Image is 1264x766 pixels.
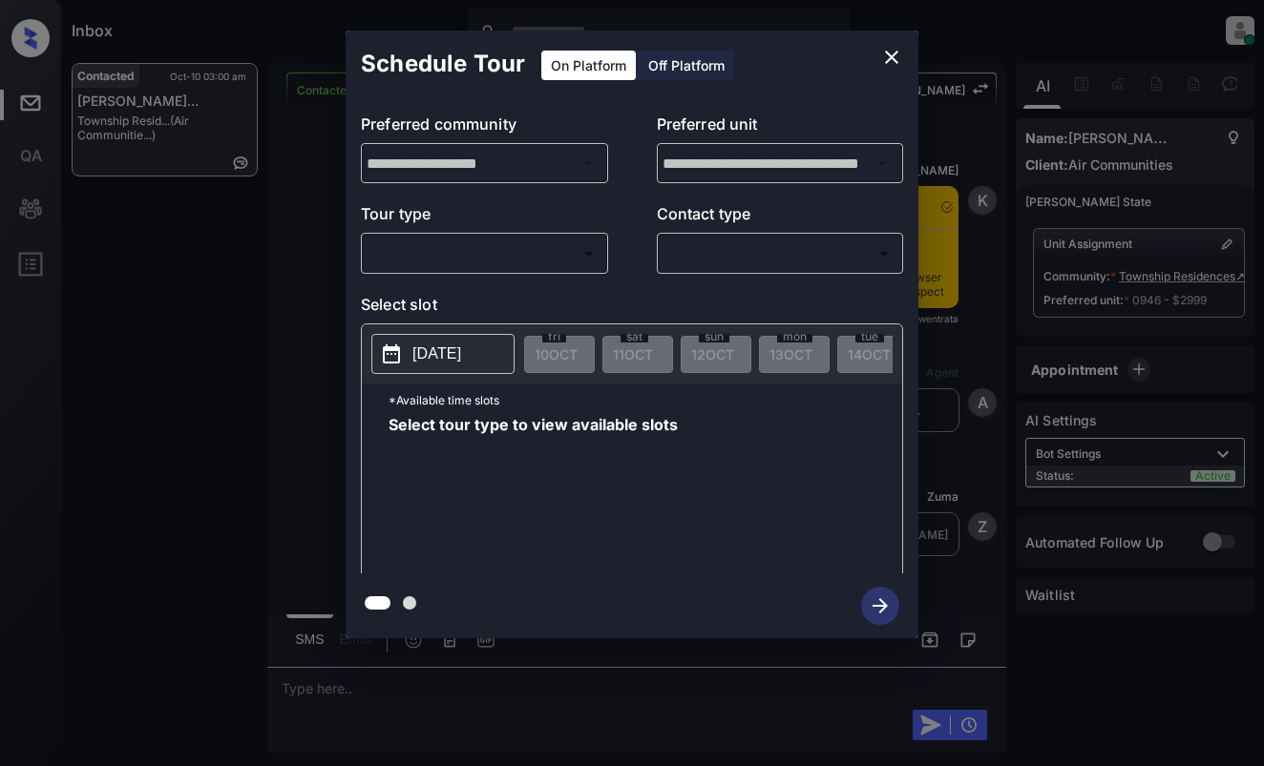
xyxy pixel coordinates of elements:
button: [DATE] [371,334,515,374]
p: [DATE] [412,342,461,365]
div: On Platform [541,51,636,80]
p: Select slot [361,293,903,323]
p: Contact type [657,202,904,233]
button: close [873,38,911,76]
p: Preferred community [361,113,608,143]
span: Select tour type to view available slots [389,417,678,569]
p: Tour type [361,202,608,233]
h2: Schedule Tour [346,31,540,97]
p: Preferred unit [657,113,904,143]
div: Off Platform [639,51,734,80]
p: *Available time slots [389,383,902,417]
